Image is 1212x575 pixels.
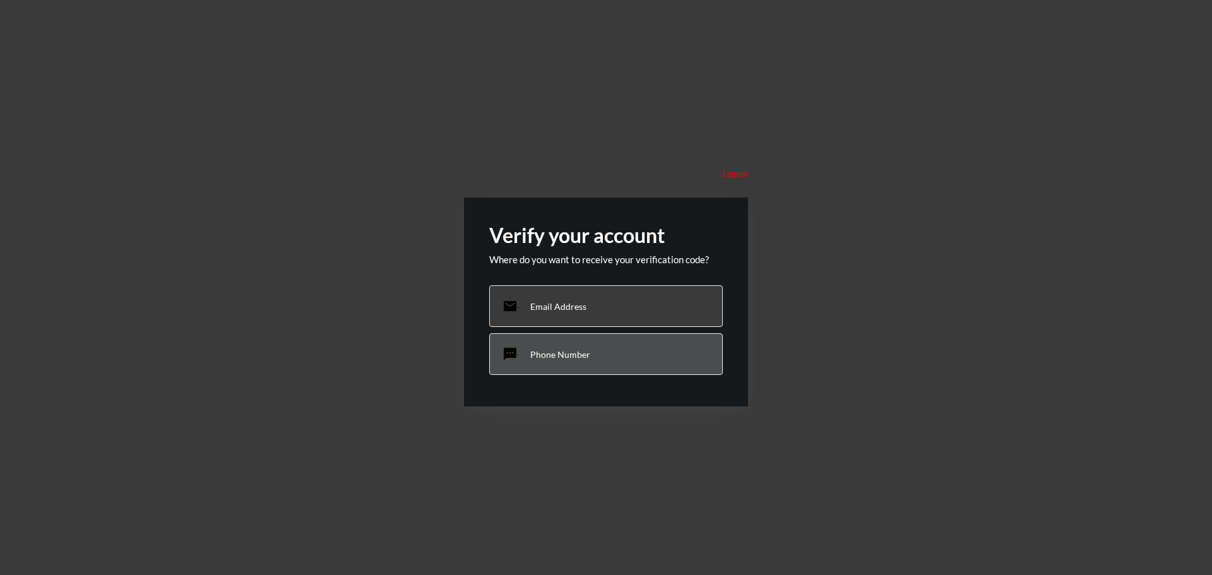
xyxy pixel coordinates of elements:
[502,347,518,362] mat-icon: sms
[530,301,586,312] p: Email Address
[489,223,723,247] h2: Verify your account
[489,254,723,265] p: Where do you want to receive your verification code?
[723,169,748,179] p: Logout
[530,349,590,360] p: Phone Number
[502,299,518,314] mat-icon: email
